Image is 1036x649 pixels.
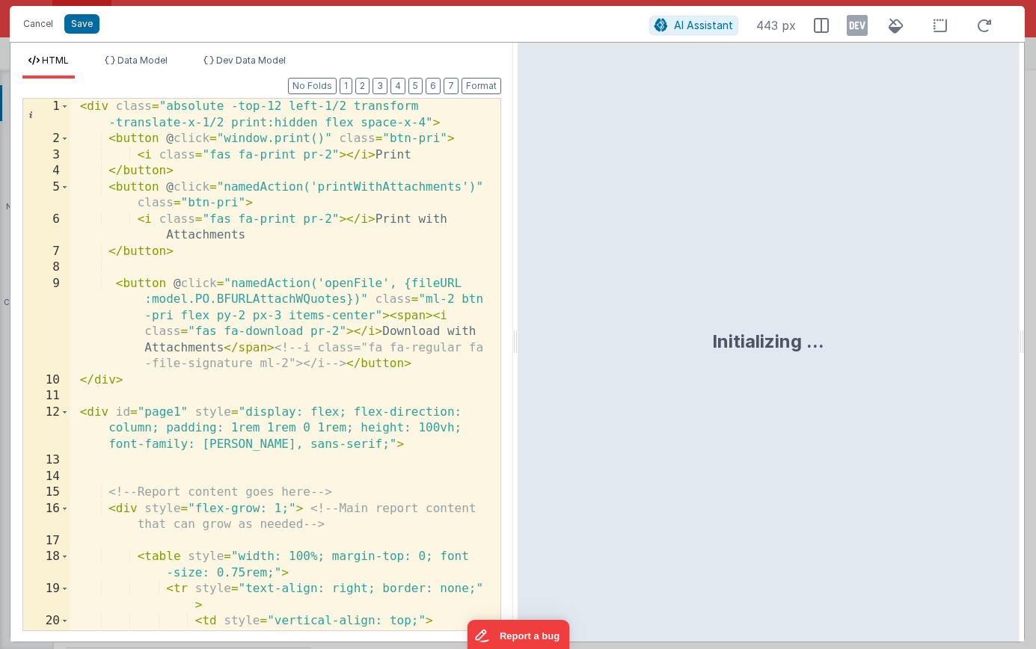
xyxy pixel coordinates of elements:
[712,330,824,354] div: Initializing ...
[64,14,99,34] button: Save
[23,179,70,212] div: 5
[16,13,61,34] button: Cancel
[674,19,733,31] span: AI Assistant
[117,55,168,66] span: Data Model
[23,163,70,179] div: 4
[288,78,337,94] button: No Folds
[23,533,70,550] div: 17
[23,259,70,276] div: 8
[23,276,70,372] div: 9
[23,501,70,533] div: 16
[23,212,70,244] div: 6
[216,55,286,66] span: Dev Data Model
[426,78,441,94] button: 6
[23,372,70,389] div: 10
[23,469,70,485] div: 14
[23,388,70,405] div: 11
[340,78,352,94] button: 1
[23,485,70,501] div: 15
[23,147,70,164] div: 3
[23,581,70,613] div: 19
[408,78,423,94] button: 5
[23,131,70,147] div: 2
[462,78,501,94] button: Format
[390,78,405,94] button: 4
[355,78,370,94] button: 2
[23,549,70,581] div: 18
[23,613,70,630] div: 20
[23,244,70,260] div: 7
[373,78,387,94] button: 3
[42,55,69,66] span: HTML
[756,16,796,34] span: 443 px
[23,99,70,131] div: 1
[23,405,70,453] div: 12
[23,452,70,469] div: 13
[444,78,459,94] button: 7
[649,16,738,35] button: AI Assistant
